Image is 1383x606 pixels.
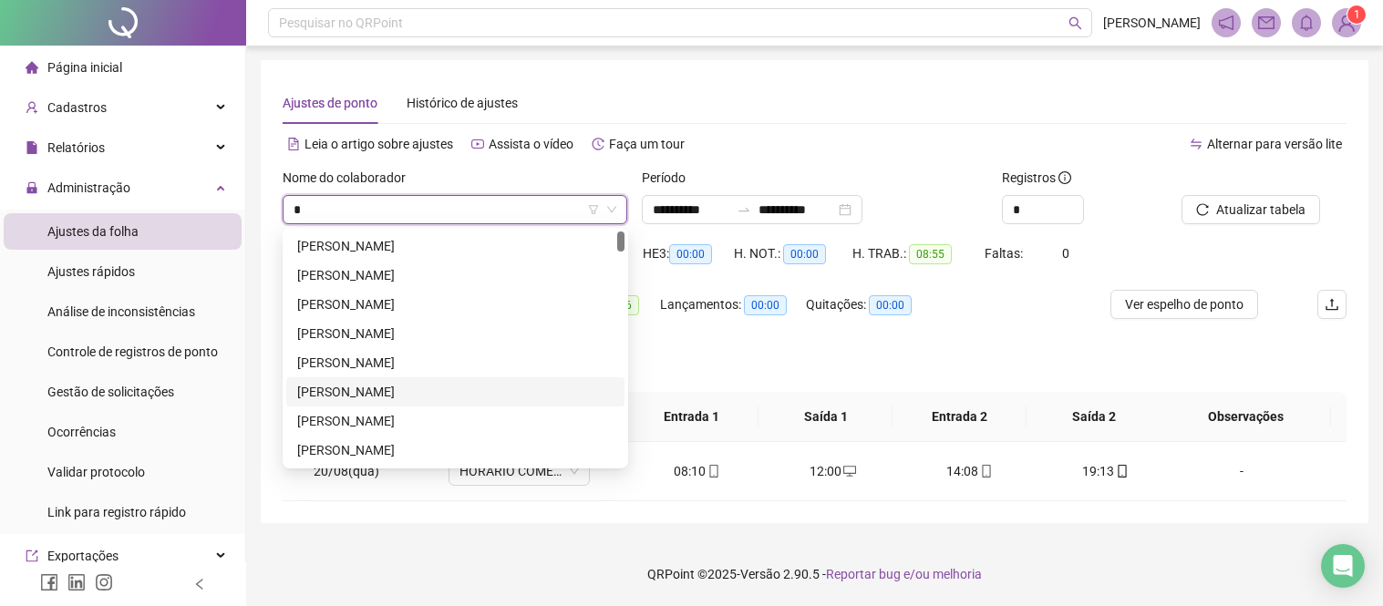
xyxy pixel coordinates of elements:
[47,549,119,563] span: Exportações
[660,294,806,315] div: Lançamentos:
[47,505,186,519] span: Link para registro rápido
[740,567,780,581] span: Versão
[304,137,453,151] span: Leia o artigo sobre ajustes
[1062,246,1069,261] span: 0
[592,138,604,150] span: history
[47,264,135,279] span: Ajustes rápidos
[669,244,712,264] span: 00:00
[47,385,174,399] span: Gestão de solicitações
[47,224,139,239] span: Ajustes da folha
[26,550,38,562] span: export
[1182,195,1320,224] button: Atualizar tabela
[47,465,145,479] span: Validar protocolo
[26,181,38,194] span: lock
[47,100,107,115] span: Cadastros
[286,261,624,290] div: ALEF VASCONCELOS PEREIRA
[869,295,912,315] span: 00:00
[783,244,826,264] span: 00:00
[47,140,105,155] span: Relatórios
[286,377,624,406] div: ANA CLAUDIA DOS SANTOS SILVA
[1258,15,1275,31] span: mail
[297,236,614,256] div: [PERSON_NAME]
[1125,294,1244,314] span: Ver espelho de ponto
[1110,290,1258,319] button: Ver espelho de ponto
[643,243,734,264] div: HE 3:
[624,392,759,442] th: Entrada 1
[40,573,58,591] span: facebook
[47,425,116,439] span: Ocorrências
[286,406,624,436] div: ANDRESSA MARIANA SILVA MORAIS DE SOUSA
[1325,297,1339,312] span: upload
[286,348,624,377] div: ANA CLARA CAVALCANTE BORGES
[852,243,986,264] div: H. TRAB.:
[314,464,379,478] span: 20/08(qua)
[985,246,1026,261] span: Faltas:
[1216,200,1306,220] span: Atualizar tabela
[297,411,614,431] div: [PERSON_NAME]
[744,295,787,315] span: 00:00
[1175,406,1316,426] span: Observações
[1068,16,1082,30] span: search
[246,542,1383,606] footer: QRPoint © 2025 - 2.90.5 -
[47,60,122,75] span: Página inicial
[67,573,86,591] span: linkedin
[1114,465,1129,478] span: mobile
[909,244,952,264] span: 08:55
[978,465,993,478] span: mobile
[95,573,113,591] span: instagram
[826,567,982,581] span: Reportar bug e/ou melhoria
[737,202,751,217] span: to
[1196,203,1209,216] span: reload
[1190,138,1202,150] span: swap
[609,137,685,151] span: Faça um tour
[642,168,697,188] label: Período
[283,168,418,188] label: Nome do colaborador
[1333,9,1360,36] img: 85980
[841,465,856,478] span: desktop
[1207,137,1342,151] span: Alternar para versão lite
[283,96,377,110] span: Ajustes de ponto
[1058,171,1071,184] span: info-circle
[47,180,130,195] span: Administração
[47,344,218,359] span: Controle de registros de ponto
[1052,461,1159,481] div: 19:13
[297,294,614,314] div: [PERSON_NAME]
[26,61,38,74] span: home
[734,243,852,264] div: H. NOT.:
[287,138,300,150] span: file-text
[806,294,939,315] div: Quitações:
[471,138,484,150] span: youtube
[286,231,624,261] div: ALANNA ALVES LIMA
[26,101,38,114] span: user-add
[1161,392,1331,442] th: Observações
[706,465,720,478] span: mobile
[759,392,893,442] th: Saída 1
[297,382,614,402] div: [PERSON_NAME]
[1321,544,1365,588] div: Open Intercom Messenger
[297,265,614,285] div: [PERSON_NAME]
[286,319,624,348] div: ALEX SILVA SANTOS DE SOUSA
[1354,8,1360,21] span: 1
[779,461,886,481] div: 12:00
[26,141,38,154] span: file
[915,461,1022,481] div: 14:08
[1103,13,1201,33] span: [PERSON_NAME]
[47,304,195,319] span: Análise de inconsistências
[407,96,518,110] span: Histórico de ajustes
[644,461,750,481] div: 08:10
[893,392,1027,442] th: Entrada 2
[459,457,579,485] span: HORÁRIO COMERCIAL 08:00-12:00-14:00-18:00
[588,204,599,215] span: filter
[297,440,614,460] div: [PERSON_NAME]
[1298,15,1315,31] span: bell
[1347,5,1366,24] sup: Atualize o seu contato no menu Meus Dados
[1188,461,1295,481] div: -
[297,353,614,373] div: [PERSON_NAME]
[1218,15,1234,31] span: notification
[606,204,617,215] span: down
[297,324,614,344] div: [PERSON_NAME]
[193,578,206,591] span: left
[1002,168,1071,188] span: Registros
[1027,392,1161,442] th: Saída 2
[489,137,573,151] span: Assista o vídeo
